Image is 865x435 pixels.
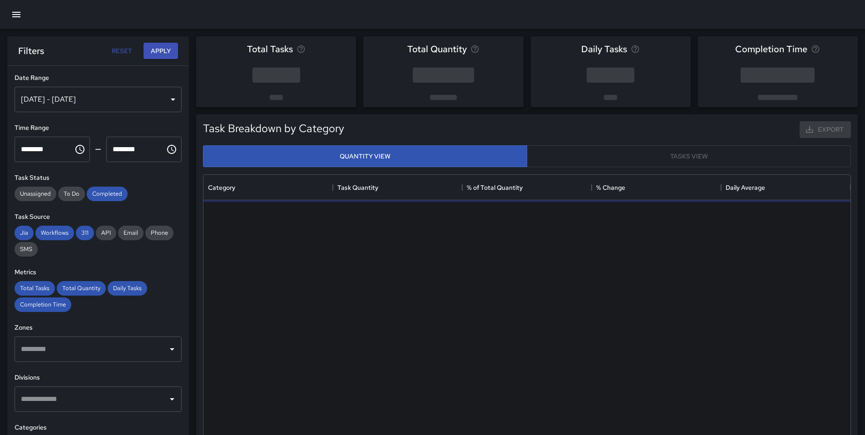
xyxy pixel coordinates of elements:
button: Apply [143,43,178,59]
div: Workflows [35,226,74,240]
h6: Date Range [15,73,182,83]
div: Jia [15,226,34,240]
h6: Task Status [15,173,182,183]
button: Choose time, selected time is 12:00 AM [71,140,89,158]
div: Email [118,226,143,240]
button: Open [166,343,178,356]
div: Total Quantity [57,281,106,296]
div: % of Total Quantity [462,175,592,200]
button: Open [166,393,178,405]
h6: Divisions [15,373,182,383]
div: To Do [58,187,85,201]
span: Workflows [35,229,74,237]
div: Completion Time [15,297,71,312]
span: Completion Time [15,301,71,308]
span: Completion Time [735,42,807,56]
h6: Categories [15,423,182,433]
span: API [96,229,116,237]
span: Unassigned [15,190,56,198]
div: Task Quantity [333,175,462,200]
div: Total Tasks [15,281,55,296]
span: 311 [76,229,94,237]
div: Completed [87,187,128,201]
h6: Filters [18,44,44,58]
span: SMS [15,245,38,253]
svg: Average number of tasks per day in the selected period, compared to the previous period. [631,44,640,54]
div: API [96,226,116,240]
span: Total Tasks [247,42,293,56]
svg: Total number of tasks in the selected period, compared to the previous period. [297,44,306,54]
span: Total Tasks [15,284,55,292]
svg: Total task quantity in the selected period, compared to the previous period. [470,44,479,54]
div: [DATE] - [DATE] [15,87,182,112]
div: Category [208,175,235,200]
div: Unassigned [15,187,56,201]
h5: Task Breakdown by Category [203,121,344,136]
span: Total Quantity [407,42,467,56]
span: Email [118,229,143,237]
h6: Metrics [15,267,182,277]
div: 311 [76,226,94,240]
div: % Change [596,175,625,200]
svg: Average time taken to complete tasks in the selected period, compared to the previous period. [811,44,820,54]
div: Category [203,175,333,200]
span: Phone [145,229,173,237]
button: Reset [107,43,136,59]
div: SMS [15,242,38,257]
div: Phone [145,226,173,240]
span: To Do [58,190,85,198]
div: % Change [592,175,721,200]
span: Jia [15,229,34,237]
div: Daily Average [726,175,765,200]
h6: Time Range [15,123,182,133]
div: % of Total Quantity [467,175,523,200]
h6: Zones [15,323,182,333]
span: Completed [87,190,128,198]
span: Daily Tasks [581,42,627,56]
span: Daily Tasks [108,284,147,292]
span: Total Quantity [57,284,106,292]
div: Daily Average [721,175,850,200]
div: Daily Tasks [108,281,147,296]
h6: Task Source [15,212,182,222]
button: Choose time, selected time is 11:59 PM [163,140,181,158]
div: Task Quantity [337,175,378,200]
